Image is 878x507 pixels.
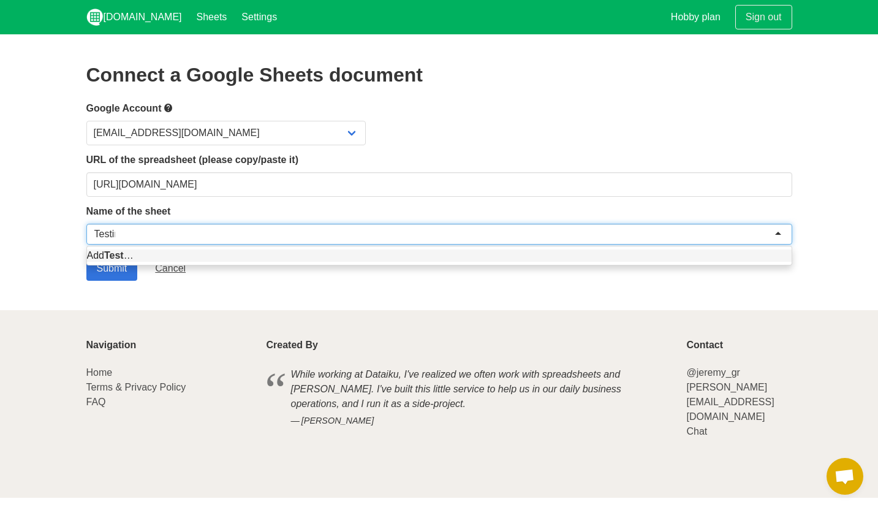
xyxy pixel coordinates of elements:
[86,153,792,167] label: URL of the spreadsheet (please copy/paste it)
[686,340,792,351] p: Contact
[735,5,792,29] a: Sign out
[291,414,648,428] cite: [PERSON_NAME]
[267,365,672,430] blockquote: While working at Dataiku, I've realized we often work with spreadsheets and [PERSON_NAME]. I've b...
[86,397,106,407] a: FAQ
[86,204,792,219] label: Name of the sheet
[827,458,863,495] div: Open chat
[686,367,740,378] a: @jeremy_gr
[87,250,792,262] div: Add …
[86,9,104,26] img: logo_v2_white.png
[86,340,252,351] p: Navigation
[86,382,186,392] a: Terms & Privacy Policy
[86,101,792,116] label: Google Account
[86,367,113,378] a: Home
[686,426,707,436] a: Chat
[686,382,774,422] a: [PERSON_NAME][EMAIL_ADDRESS][DOMAIN_NAME]
[104,250,124,261] strong: Test
[86,172,792,197] input: Should start with https://docs.google.com/spreadsheets/d/
[267,340,672,351] p: Created By
[86,64,792,86] h2: Connect a Google Sheets document
[86,256,138,281] input: Submit
[145,256,196,281] a: Cancel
